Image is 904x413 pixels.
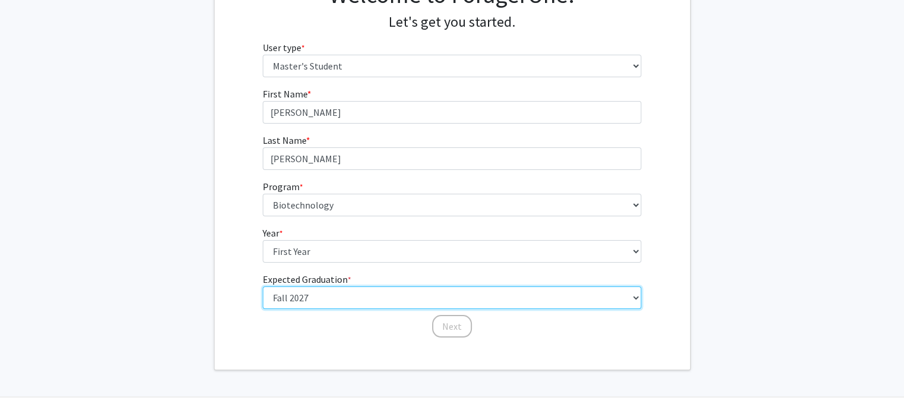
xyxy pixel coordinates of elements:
iframe: Chat [9,360,51,404]
label: Expected Graduation [263,272,351,286]
button: Next [432,315,472,338]
span: First Name [263,88,307,100]
label: User type [263,40,305,55]
span: Last Name [263,134,306,146]
label: Program [263,179,303,194]
h4: Let's get you started. [263,14,641,31]
label: Year [263,226,283,240]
